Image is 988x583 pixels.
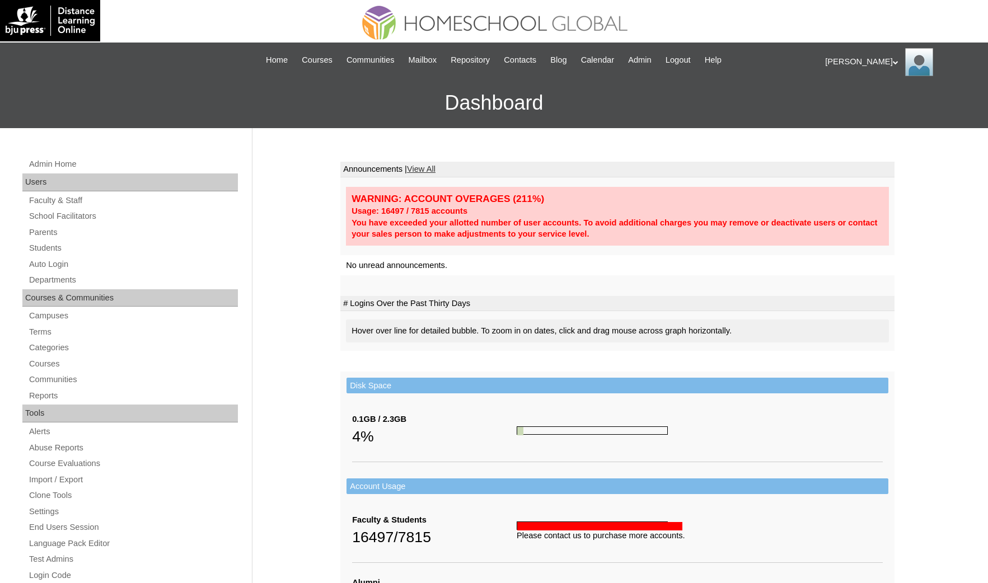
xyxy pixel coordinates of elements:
[346,319,889,342] div: Hover over line for detailed bubble. To zoom in on dates, click and drag mouse across graph horiz...
[550,54,566,67] span: Blog
[905,48,933,76] img: Ariane Ebuen
[28,505,238,519] a: Settings
[28,194,238,208] a: Faculty & Staff
[28,257,238,271] a: Auto Login
[28,457,238,471] a: Course Evaluations
[340,162,895,177] td: Announcements |
[28,488,238,502] a: Clone Tools
[498,54,542,67] a: Contacts
[545,54,572,67] a: Blog
[409,54,437,67] span: Mailbox
[340,255,895,276] td: No unread announcements.
[581,54,614,67] span: Calendar
[22,405,238,422] div: Tools
[699,54,727,67] a: Help
[22,289,238,307] div: Courses & Communities
[28,273,238,287] a: Departments
[622,54,657,67] a: Admin
[407,164,436,173] a: View All
[28,373,238,387] a: Communities
[352,514,517,526] div: Faculty & Students
[28,309,238,323] a: Campuses
[352,217,883,240] div: You have exceeded your allotted number of user accounts. To avoid additional charges you may remo...
[517,530,883,542] div: Please contact us to purchase more accounts.
[266,54,288,67] span: Home
[352,206,467,215] strong: Usage: 16497 / 7815 accounts
[352,413,517,425] div: 0.1GB / 2.3GB
[825,48,977,76] div: [PERSON_NAME]
[340,296,895,312] td: # Logins Over the Past Thirty Days
[28,520,238,534] a: End Users Session
[260,54,293,67] a: Home
[28,241,238,255] a: Students
[28,441,238,455] a: Abuse Reports
[352,526,517,548] div: 16497/7815
[346,478,888,495] td: Account Usage
[352,192,883,205] div: WARNING: ACCOUNT OVERAGES (211%)
[296,54,338,67] a: Courses
[28,473,238,487] a: Import / Export
[403,54,443,67] a: Mailbox
[28,568,238,582] a: Login Code
[28,552,238,566] a: Test Admins
[28,425,238,439] a: Alerts
[28,325,238,339] a: Terms
[28,389,238,403] a: Reports
[575,54,620,67] a: Calendar
[22,173,238,191] div: Users
[28,209,238,223] a: School Facilitators
[302,54,333,67] span: Courses
[28,357,238,371] a: Courses
[352,425,517,448] div: 4%
[28,537,238,551] a: Language Pack Editor
[28,341,238,355] a: Categories
[6,6,95,36] img: logo-white.png
[6,78,982,128] h3: Dashboard
[445,54,495,67] a: Repository
[660,54,696,67] a: Logout
[346,378,888,394] td: Disk Space
[341,54,400,67] a: Communities
[28,225,238,239] a: Parents
[28,157,238,171] a: Admin Home
[451,54,490,67] span: Repository
[666,54,691,67] span: Logout
[504,54,536,67] span: Contacts
[705,54,722,67] span: Help
[346,54,395,67] span: Communities
[628,54,652,67] span: Admin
